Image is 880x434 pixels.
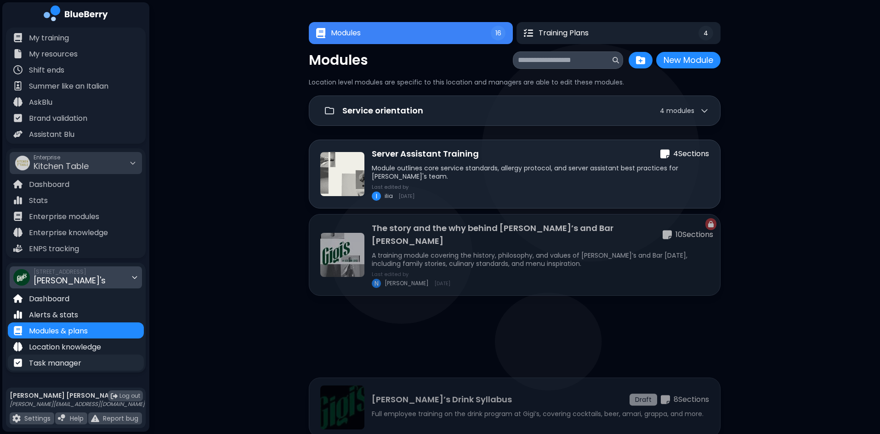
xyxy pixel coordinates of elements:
[309,52,368,68] p: Modules
[13,180,23,189] img: file icon
[666,106,694,115] span: module s
[29,33,69,44] p: My training
[309,140,721,209] a: Server Assistant TrainingServer Assistant Trainingsections icon4SectionsModule outlines core serv...
[13,196,23,205] img: file icon
[13,310,23,319] img: file icon
[320,385,364,429] img: Gigi’s Drink Syllabus
[29,358,81,369] p: Task manager
[58,414,66,423] img: file icon
[34,160,89,172] span: Kitchen Table
[13,212,23,221] img: file icon
[663,230,672,240] img: sections icon
[29,113,87,124] p: Brand validation
[103,414,138,423] p: Report bug
[34,154,89,161] span: Enterprise
[119,392,140,400] span: Log out
[372,271,450,277] p: Last edited by
[539,28,589,39] span: Training Plans
[309,214,721,296] a: locked moduleThe story and the why behind Gigi’s and Bar LuciaThe story and the why behind [PERSO...
[676,229,713,240] p: 10 Section s
[309,22,513,44] button: ModulesModules16
[656,52,721,68] button: New Module
[29,97,52,108] p: AskBlu
[13,97,23,107] img: file icon
[13,113,23,123] img: file icon
[674,394,709,405] p: 8 Section s
[495,29,501,37] span: 16
[434,281,450,286] span: [DATE]
[29,326,88,337] p: Modules & plans
[13,228,23,237] img: file icon
[372,251,709,268] p: A training module covering the history, philosophy, and values of [PERSON_NAME]’s and Bar [DATE],...
[704,29,708,37] span: 4
[316,28,325,39] img: Modules
[708,221,714,227] img: locked module
[376,192,377,200] span: I
[70,414,84,423] p: Help
[10,391,145,400] p: [PERSON_NAME] [PERSON_NAME]
[15,156,30,170] img: company thumbnail
[12,414,21,423] img: file icon
[13,130,23,139] img: file icon
[372,147,479,160] p: Server Assistant Training
[385,280,429,287] span: [PERSON_NAME]
[29,310,78,321] p: Alerts & stats
[372,222,663,248] p: The story and the why behind [PERSON_NAME]’s and Bar [PERSON_NAME]
[372,184,414,190] p: Last edited by
[13,326,23,335] img: file icon
[29,227,108,238] p: Enterprise knowledge
[91,414,99,423] img: file icon
[29,65,64,76] p: Shift ends
[29,211,99,222] p: Enterprise modules
[29,243,79,254] p: ENPS tracking
[29,49,78,60] p: My resources
[524,28,533,38] img: Training Plans
[13,294,23,303] img: file icon
[372,410,709,418] p: Full employee training on the drink program at Gigi’s, covering cocktails, beer, amari, grappa, a...
[398,193,414,199] span: [DATE]
[13,342,23,351] img: file icon
[10,400,145,408] p: [PERSON_NAME][EMAIL_ADDRESS][DOMAIN_NAME]
[375,279,379,287] span: N
[320,152,364,196] img: Server Assistant Training
[13,33,23,42] img: file icon
[630,394,657,406] div: Draft
[13,65,23,74] img: file icon
[13,358,23,367] img: file icon
[673,148,709,159] p: 4 Section s
[636,56,645,65] img: folder plus icon
[111,393,118,400] img: logout
[13,269,30,286] img: company thumbnail
[385,192,393,200] span: ilia
[34,268,106,276] span: [STREET_ADDRESS]
[29,129,74,140] p: Assistant Blu
[13,81,23,90] img: file icon
[320,233,364,277] img: The story and the why behind Gigi’s and Bar Lucia
[372,164,709,180] p: Module outlines core service standards, allergy protocol, and server assistant best practices for...
[372,393,512,406] p: [PERSON_NAME]’s Drink Syllabus
[660,149,670,159] img: sections icon
[331,28,361,39] span: Modules
[517,22,721,44] button: Training PlansTraining Plans4
[13,244,23,253] img: file icon
[44,6,108,24] img: company logo
[13,49,23,58] img: file icon
[29,293,69,304] p: Dashboard
[34,275,106,286] span: [PERSON_NAME]'s
[24,414,51,423] p: Settings
[660,107,694,115] span: 4
[661,395,670,405] img: sections icon
[342,104,423,117] p: Service orientation
[29,342,101,353] p: Location knowledge
[29,179,69,190] p: Dashboard
[309,78,721,86] p: Location level modules are specific to this location and managers are able to edit these modules.
[613,57,619,63] img: search icon
[29,81,108,92] p: Summer like an Italian
[29,195,48,206] p: Stats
